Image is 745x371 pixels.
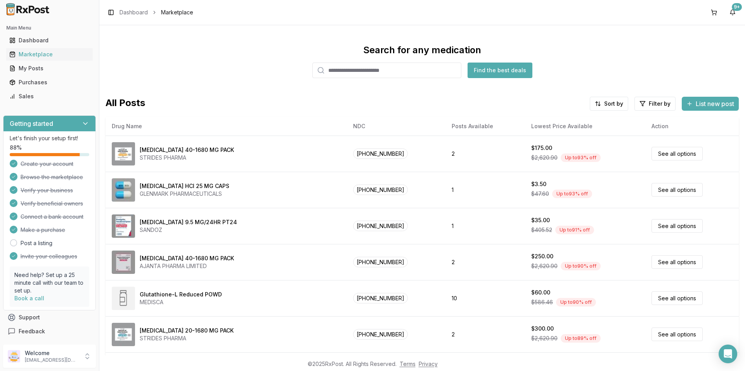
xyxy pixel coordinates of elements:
img: Omeprazole-Sodium Bicarbonate 40-1680 MG PACK [112,251,135,274]
span: [PHONE_NUMBER] [353,257,408,267]
span: [PHONE_NUMBER] [353,148,408,159]
td: 2 [445,244,525,280]
a: My Posts [6,61,93,75]
span: $47.60 [531,190,549,198]
span: Browse the marketplace [21,173,83,181]
button: Sales [3,90,96,103]
div: MEDISCA [140,298,222,306]
button: Filter by [634,97,676,111]
a: See all options [651,219,703,233]
span: Create your account [21,160,73,168]
a: See all options [651,147,703,160]
button: Sort by [590,97,628,111]
img: Atomoxetine HCl 25 MG CAPS [112,178,135,202]
div: $175.00 [531,144,552,152]
p: Need help? Set up a 25 minute call with our team to set up. [14,271,85,294]
button: 9+ [726,6,739,19]
span: Marketplace [161,9,193,16]
div: Marketplace [9,51,90,58]
span: [PHONE_NUMBER] [353,293,408,303]
span: [PHONE_NUMBER] [353,221,408,231]
a: See all options [651,291,703,305]
div: Up to 91 % off [555,226,594,234]
p: Let's finish your setup first! [10,134,89,142]
a: Sales [6,89,93,103]
a: See all options [651,183,703,197]
a: Purchases [6,75,93,89]
span: $586.46 [531,298,553,306]
a: See all options [651,327,703,341]
a: Terms [400,361,416,367]
div: Up to 90 % off [561,262,601,270]
div: AJANTA PHARMA LIMITED [140,262,234,270]
button: Support [3,310,96,324]
img: User avatar [8,350,20,362]
td: 10 [445,280,525,316]
th: Posts Available [445,117,525,136]
a: Dashboard [120,9,148,16]
div: $60.00 [531,289,550,296]
span: Connect a bank account [21,213,83,221]
div: Up to 90 % off [556,298,596,307]
span: $2,620.90 [531,262,558,270]
a: Dashboard [6,33,93,47]
img: RxPost Logo [3,3,53,16]
span: $2,620.90 [531,334,558,342]
span: $405.52 [531,226,552,234]
p: [EMAIL_ADDRESS][DOMAIN_NAME] [25,357,79,363]
h3: Getting started [10,119,53,128]
span: All Posts [106,97,145,111]
div: GLENMARK PHARMACEUTICALS [140,190,229,198]
span: Feedback [19,327,45,335]
td: 1 [445,172,525,208]
button: List new post [682,97,739,111]
div: Dashboard [9,37,90,44]
div: Purchases [9,78,90,86]
button: Marketplace [3,48,96,61]
div: SANDOZ [140,226,237,234]
div: STRIDES PHARMA [140,334,234,342]
div: STRIDES PHARMA [140,154,234,162]
div: [MEDICAL_DATA] 20-1680 MG PACK [140,327,234,334]
div: Up to 93 % off [561,153,601,162]
a: Marketplace [6,47,93,61]
span: $2,620.90 [531,154,558,162]
span: Filter by [649,100,670,108]
th: Drug Name [106,117,347,136]
span: Sort by [604,100,623,108]
a: Post a listing [21,239,52,247]
button: Purchases [3,76,96,89]
div: Search for any medication [363,44,481,56]
div: $3.50 [531,180,546,188]
a: See all options [651,255,703,269]
h2: Main Menu [6,25,93,31]
div: Sales [9,92,90,100]
span: 88 % [10,144,22,152]
td: 2 [445,316,525,352]
span: Verify your business [21,186,73,194]
button: Find the best deals [468,63,532,78]
span: Make a purchase [21,226,65,234]
div: Up to 89 % off [561,334,601,343]
div: Open Intercom Messenger [719,345,737,363]
img: Omeprazole-Sodium Bicarbonate 40-1680 MG PACK [112,142,135,165]
div: [MEDICAL_DATA] 40-1680 MG PACK [140,146,234,154]
a: Privacy [419,361,438,367]
div: [MEDICAL_DATA] HCl 25 MG CAPS [140,182,229,190]
div: [MEDICAL_DATA] 9.5 MG/24HR PT24 [140,218,237,226]
a: List new post [682,101,739,108]
button: Dashboard [3,34,96,47]
span: List new post [696,99,734,108]
img: Glutathione-L Reduced POWD [112,287,135,310]
div: $35.00 [531,216,550,224]
span: [PHONE_NUMBER] [353,329,408,340]
button: Feedback [3,324,96,338]
span: Verify beneficial owners [21,200,83,207]
th: Action [645,117,739,136]
img: Rivastigmine 9.5 MG/24HR PT24 [112,214,135,238]
th: NDC [347,117,445,136]
button: My Posts [3,62,96,75]
nav: breadcrumb [120,9,193,16]
img: Omeprazole-Sodium Bicarbonate 20-1680 MG PACK [112,323,135,346]
div: 9+ [732,3,742,11]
